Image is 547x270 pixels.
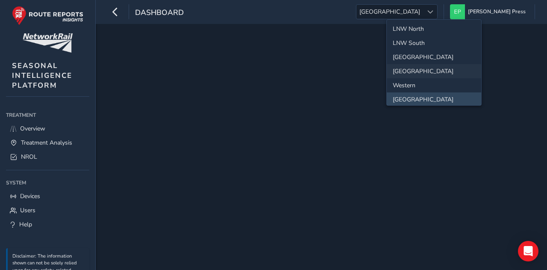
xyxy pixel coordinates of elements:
a: Users [6,203,89,217]
a: Help [6,217,89,231]
div: Treatment [6,109,89,122]
a: Devices [6,189,89,203]
span: Users [20,206,35,214]
span: [PERSON_NAME] Press [468,4,526,19]
img: diamond-layout [450,4,465,19]
span: [GEOGRAPHIC_DATA] [356,5,423,19]
span: Treatment Analysis [21,139,72,147]
div: Open Intercom Messenger [518,241,538,261]
span: dashboard [135,7,184,19]
span: Devices [20,192,40,200]
img: customer logo [23,33,73,53]
li: LNW South [387,36,481,50]
a: Treatment Analysis [6,136,89,150]
li: Wales [387,64,481,78]
a: NROL [6,150,89,164]
span: Overview [20,125,45,133]
span: Help [19,220,32,228]
span: NROL [21,153,37,161]
img: rr logo [12,6,83,25]
li: Western [387,78,481,92]
a: Overview [6,122,89,136]
li: Scotland [387,92,481,107]
li: North and East [387,50,481,64]
button: [PERSON_NAME] Press [450,4,529,19]
li: LNW North [387,22,481,36]
div: System [6,176,89,189]
span: SEASONAL INTELLIGENCE PLATFORM [12,61,72,90]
